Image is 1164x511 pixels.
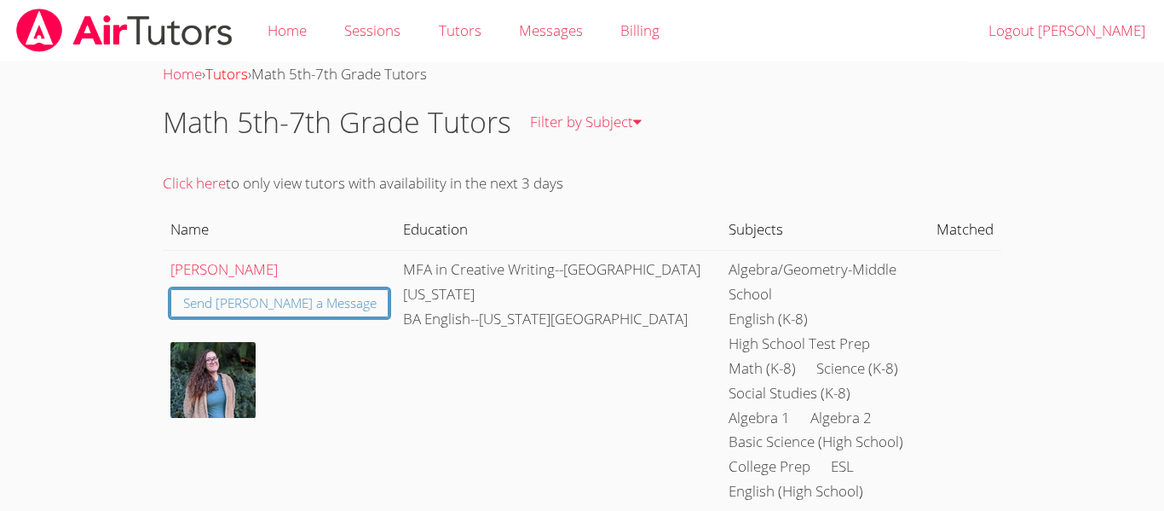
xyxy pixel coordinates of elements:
[831,455,854,479] li: ESL
[163,62,1001,87] div: › ›
[729,357,796,381] li: Math (K-8)
[163,101,511,144] h1: Math 5th-7th Grade Tutors
[251,64,427,84] span: Math 5th-7th Grade Tutors
[816,357,898,381] li: Science (K-8)
[396,211,721,250] th: Education
[729,406,790,431] li: Algebra 1
[729,430,903,455] li: Basic Science (High School)
[163,173,226,193] a: Click here
[729,307,808,332] li: English (K-8)
[729,455,810,479] li: College Prep
[205,64,248,84] a: Tutors
[170,342,256,418] img: avatar.png
[170,259,278,279] a: [PERSON_NAME]
[729,258,923,307] li: Algebra/Geometry-Middle School
[729,332,870,357] li: High School Test Prep
[721,211,930,250] th: Subjects
[14,9,234,52] img: airtutors_banner-c4298cdbf04f3fff15de1276eac7730deb9818008684d7c2e4769d2f7ddbe033.png
[519,20,583,40] span: Messages
[163,171,1001,196] p: to only view tutors with availability in the next 3 days
[163,64,202,84] a: Home
[810,406,872,431] li: Algebra 2
[930,211,1001,250] th: Matched
[729,479,863,504] li: English (High School)
[729,381,850,406] li: Social Studies (K-8)
[511,91,660,154] a: Filter by Subject
[170,289,389,317] a: Send [PERSON_NAME] a Message
[163,211,396,250] th: Name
